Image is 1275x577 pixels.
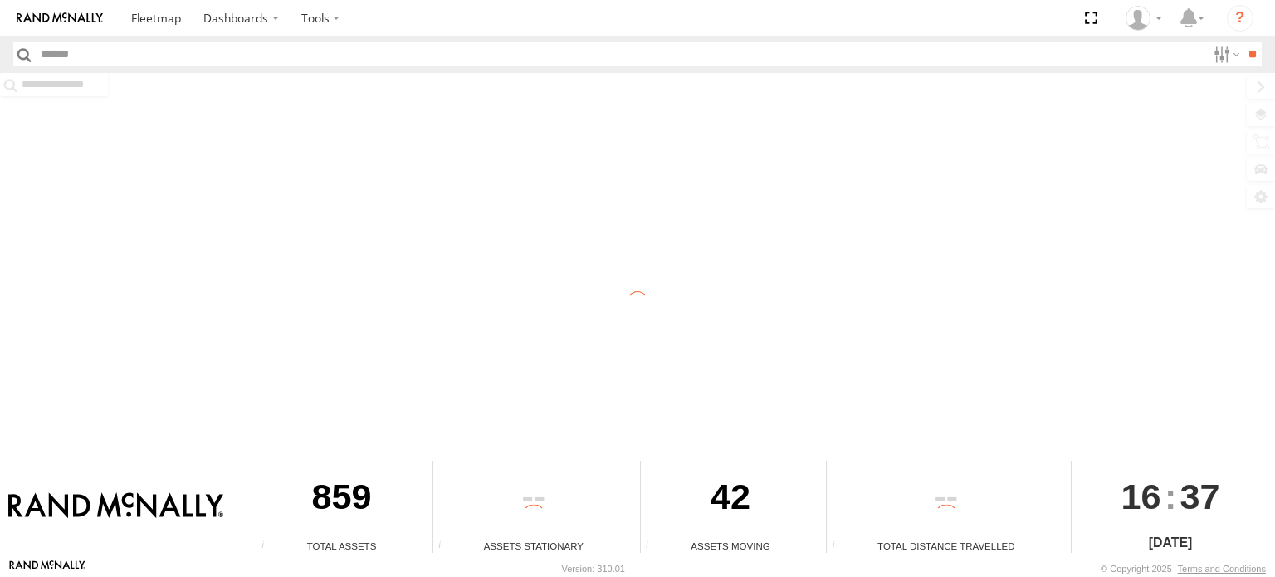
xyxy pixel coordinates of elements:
[256,461,427,539] div: 859
[9,560,85,577] a: Visit our Website
[17,12,103,24] img: rand-logo.svg
[256,540,281,553] div: Total number of Enabled Assets
[641,461,821,539] div: 42
[827,539,1065,553] div: Total Distance Travelled
[1121,461,1161,532] span: 16
[1227,5,1253,32] i: ?
[256,539,427,553] div: Total Assets
[433,540,458,553] div: Total number of assets current stationary.
[1072,461,1268,532] div: :
[1120,6,1168,31] div: Jose Goitia
[1101,564,1266,574] div: © Copyright 2025 -
[1207,42,1243,66] label: Search Filter Options
[1180,461,1220,532] span: 37
[1072,533,1268,553] div: [DATE]
[641,540,666,553] div: Total number of assets current in transit.
[8,492,223,521] img: Rand McNally
[433,539,633,553] div: Assets Stationary
[562,564,625,574] div: Version: 310.01
[641,539,821,553] div: Assets Moving
[1178,564,1266,574] a: Terms and Conditions
[827,540,852,553] div: Total distance travelled by all assets within specified date range and applied filters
